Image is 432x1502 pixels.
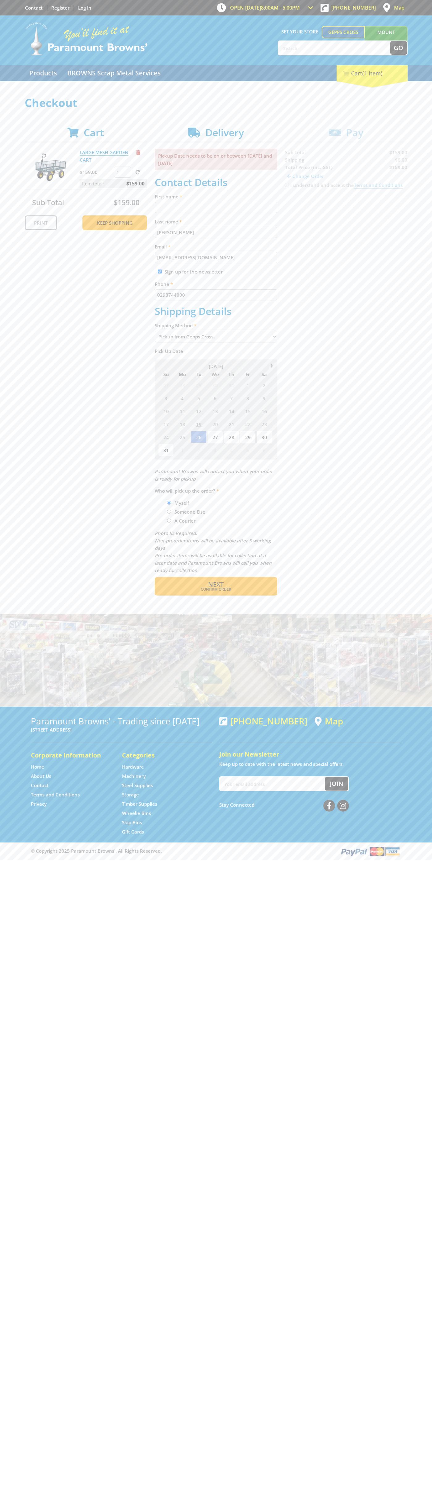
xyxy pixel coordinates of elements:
span: We [207,370,223,378]
span: 1 [174,444,190,456]
span: 2 [256,379,272,391]
span: 29 [240,431,256,443]
a: Go to the Hardware page [122,764,144,770]
span: 5 [240,444,256,456]
span: 10 [158,405,174,417]
span: 23 [256,418,272,430]
span: 3 [158,392,174,404]
span: 6 [207,392,223,404]
a: Go to the registration page [51,5,69,11]
input: Please enter your first name. [155,202,277,213]
span: OPEN [DATE] [230,4,300,11]
span: 5 [191,392,207,404]
div: Stay Connected [219,797,349,812]
h1: Checkout [25,97,408,109]
span: 27 [207,431,223,443]
span: $159.00 [114,197,140,207]
div: ® Copyright 2025 Paramount Browns'. All Rights Reserved. [25,846,408,857]
label: Who will pick up the order? [155,487,277,494]
a: Go to the Machinery page [122,773,146,779]
span: 12 [191,405,207,417]
button: Go [390,41,407,55]
h5: Corporate Information [31,751,110,760]
span: 22 [240,418,256,430]
em: Paramount Browns will contact you when your order is ready for pickup [155,468,273,482]
span: Set your store [278,26,322,37]
button: Join [325,777,348,791]
a: Remove from cart [136,149,140,155]
span: Fr [240,370,256,378]
a: View a map of Gepps Cross location [315,716,343,726]
span: 1 [240,379,256,391]
p: Item total: [80,179,147,188]
a: LARGE MESH GARDEN CART [80,149,128,163]
span: 31 [224,379,239,391]
span: Th [224,370,239,378]
label: A Courier [172,516,198,526]
select: Please select a shipping method. [155,331,277,342]
span: 21 [224,418,239,430]
input: Search [279,41,390,55]
input: Please enter your telephone number. [155,289,277,300]
a: Go to the Steel Supplies page [122,782,153,789]
input: Please enter your last name. [155,227,277,238]
a: Go to the Contact page [25,5,43,11]
span: 24 [158,431,174,443]
a: Go to the About Us page [31,773,51,779]
div: Cart [337,65,408,81]
input: Please enter your email address. [155,252,277,263]
a: Go to the Terms and Conditions page [31,791,80,798]
span: 11 [174,405,190,417]
h5: Categories [122,751,201,760]
a: Go to the Timber Supplies page [122,801,157,807]
span: 4 [224,444,239,456]
a: Keep Shopping [82,215,147,230]
span: 14 [224,405,239,417]
span: 6 [256,444,272,456]
span: 29 [191,379,207,391]
label: Sign up for the newsletter [165,269,223,275]
label: Someone Else [172,507,208,517]
h3: Paramount Browns' - Trading since [DATE] [31,716,213,726]
label: Email [155,243,277,250]
a: Go to the Products page [25,65,61,81]
span: Tu [191,370,207,378]
input: Your email address [220,777,325,791]
span: Su [158,370,174,378]
input: Please select who will pick up the order. [167,510,171,514]
span: 8:00am - 5:00pm [261,4,300,11]
input: Please select who will pick up the order. [167,519,171,523]
span: 26 [191,431,207,443]
span: $159.00 [126,179,145,188]
span: 4 [174,392,190,404]
img: Paramount Browns' [25,22,148,56]
p: $159.00 [80,168,113,176]
label: First name [155,193,277,200]
a: Go to the Wheelie Bins page [122,810,151,817]
span: Cart [84,126,104,139]
h2: Contact Details [155,176,277,188]
span: 3 [207,444,223,456]
span: [DATE] [209,363,223,369]
a: Print [25,215,57,230]
span: Next [208,580,224,588]
a: Go to the Home page [31,764,44,770]
label: Pick Up Date [155,347,277,355]
img: PayPal, Mastercard, Visa accepted [340,846,401,857]
button: Next Confirm order [155,577,277,596]
span: Delivery [205,126,244,139]
span: 25 [174,431,190,443]
span: Sa [256,370,272,378]
p: Pickup Date needs to be on or between [DATE] and [DATE] [155,149,277,170]
span: 31 [158,444,174,456]
span: 16 [256,405,272,417]
a: Go to the Skip Bins page [122,819,142,826]
a: Go to the Privacy page [31,801,47,807]
a: Go to the Gift Cards page [122,829,144,835]
span: (1 item) [362,70,383,77]
p: [STREET_ADDRESS] [31,726,213,733]
span: 30 [207,379,223,391]
img: LARGE MESH GARDEN CART [31,149,68,186]
span: 28 [174,379,190,391]
span: 13 [207,405,223,417]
